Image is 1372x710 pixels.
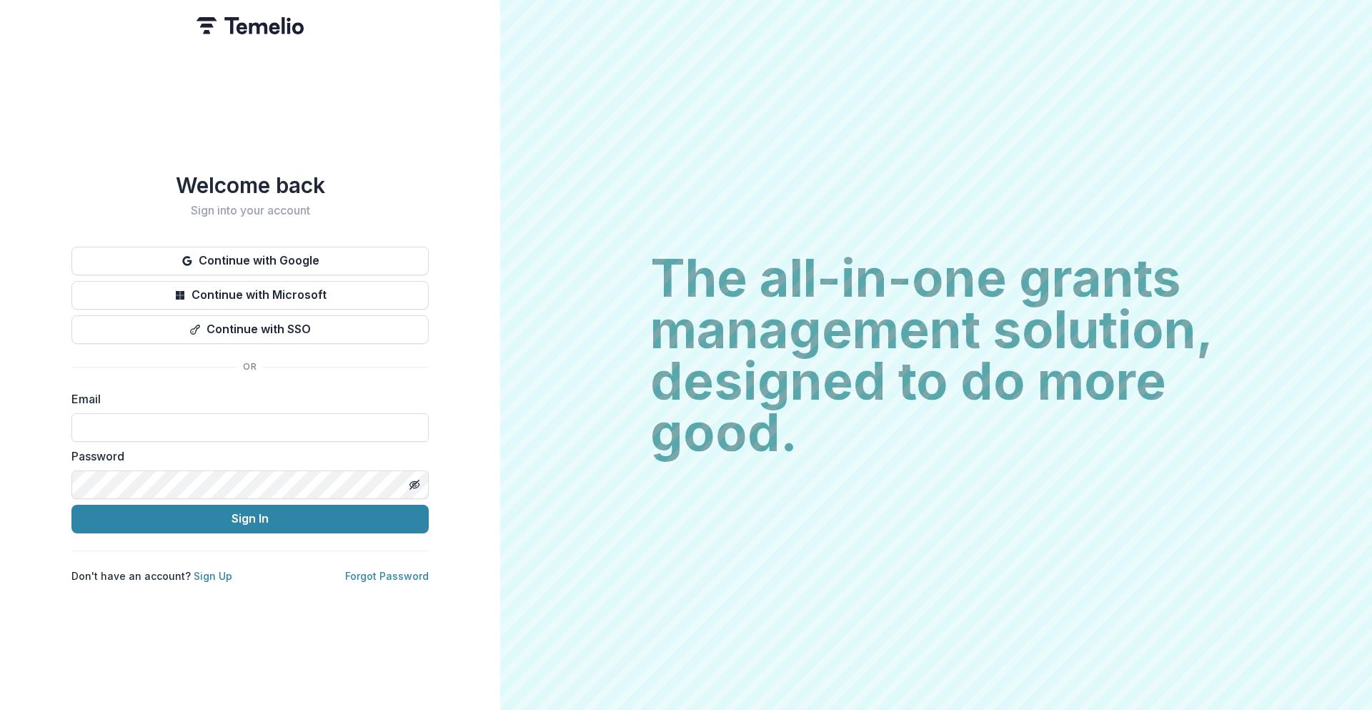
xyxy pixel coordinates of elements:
[194,570,232,582] a: Sign Up
[71,505,429,533] button: Sign In
[197,17,304,34] img: Temelio
[71,281,429,310] button: Continue with Microsoft
[71,204,429,217] h2: Sign into your account
[71,448,420,465] label: Password
[71,315,429,344] button: Continue with SSO
[71,247,429,275] button: Continue with Google
[71,568,232,583] p: Don't have an account?
[71,172,429,198] h1: Welcome back
[403,473,426,496] button: Toggle password visibility
[71,390,420,408] label: Email
[345,570,429,582] a: Forgot Password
